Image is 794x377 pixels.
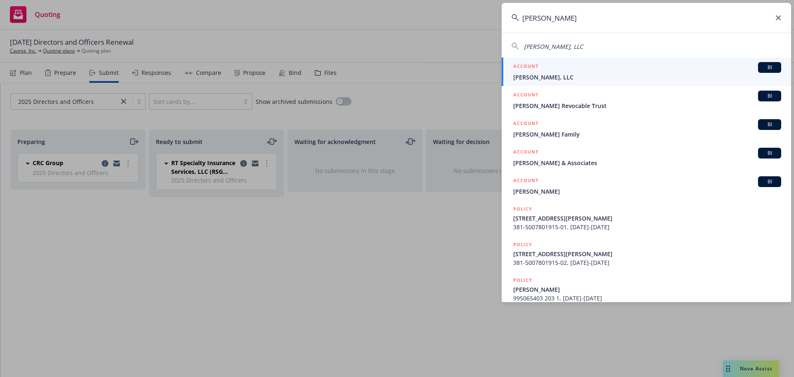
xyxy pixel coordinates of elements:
span: BI [761,149,778,157]
span: [PERSON_NAME], LLC [513,73,781,82]
span: [PERSON_NAME] [513,285,781,294]
h5: ACCOUNT [513,62,538,72]
span: [PERSON_NAME] Revocable Trust [513,101,781,110]
span: 995065403 203 1, [DATE]-[DATE] [513,294,781,303]
h5: ACCOUNT [513,176,538,186]
h5: ACCOUNT [513,148,538,158]
h5: POLICY [513,240,532,249]
span: [PERSON_NAME] & Associates [513,158,781,167]
span: [STREET_ADDRESS][PERSON_NAME] [513,250,781,258]
a: ACCOUNTBI[PERSON_NAME] Family [502,115,791,143]
input: Search... [502,3,791,33]
span: 381-5007801915-02, [DATE]-[DATE] [513,258,781,267]
a: ACCOUNTBI[PERSON_NAME], LLC [502,58,791,86]
a: ACCOUNTBI[PERSON_NAME] [502,172,791,200]
span: BI [761,121,778,128]
span: [PERSON_NAME] [513,187,781,196]
h5: POLICY [513,205,532,213]
a: POLICY[STREET_ADDRESS][PERSON_NAME]381-5007801915-01, [DATE]-[DATE] [502,200,791,236]
a: POLICY[PERSON_NAME]995065403 203 1, [DATE]-[DATE] [502,271,791,307]
span: [PERSON_NAME], LLC [524,43,583,50]
span: BI [761,178,778,185]
span: BI [761,92,778,100]
span: [PERSON_NAME] Family [513,130,781,139]
a: ACCOUNTBI[PERSON_NAME] & Associates [502,143,791,172]
span: BI [761,64,778,71]
span: 381-5007801915-01, [DATE]-[DATE] [513,223,781,231]
span: [STREET_ADDRESS][PERSON_NAME] [513,214,781,223]
a: ACCOUNTBI[PERSON_NAME] Revocable Trust [502,86,791,115]
h5: ACCOUNT [513,91,538,101]
h5: POLICY [513,276,532,284]
h5: ACCOUNT [513,119,538,129]
a: POLICY[STREET_ADDRESS][PERSON_NAME]381-5007801915-02, [DATE]-[DATE] [502,236,791,271]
